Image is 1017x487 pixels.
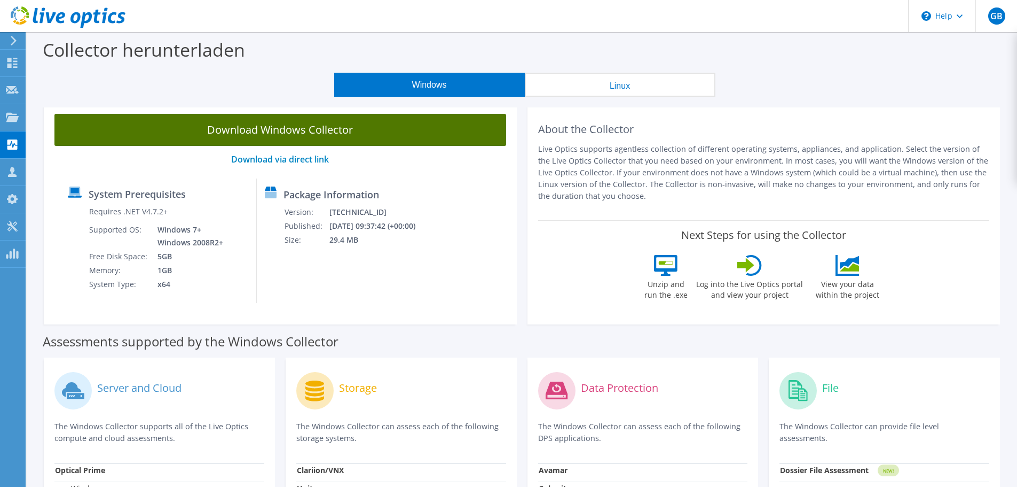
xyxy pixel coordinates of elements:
svg: \n [921,11,931,21]
button: Windows [334,73,525,97]
label: Unzip and run the .exe [641,276,690,300]
label: Storage [339,383,377,393]
label: Server and Cloud [97,383,182,393]
label: Log into the Live Optics portal and view your project [696,276,803,300]
button: Linux [525,73,715,97]
span: GB [988,7,1005,25]
td: Published: [284,219,329,233]
td: 29.4 MB [329,233,429,247]
label: Collector herunterladen [43,37,245,62]
p: The Windows Collector can assess each of the following DPS applications. [538,421,748,444]
strong: Avamar [539,465,567,475]
label: Assessments supported by the Windows Collector [43,336,338,347]
td: Memory: [89,264,149,277]
p: Live Optics supports agentless collection of different operating systems, appliances, and applica... [538,143,990,202]
a: Download via direct link [231,153,329,165]
p: The Windows Collector supports all of the Live Optics compute and cloud assessments. [54,421,264,444]
strong: Clariion/VNX [297,465,344,475]
h2: About the Collector [538,123,990,136]
td: Size: [284,233,329,247]
label: View your data within the project [809,276,886,300]
td: 1GB [149,264,225,277]
td: x64 [149,277,225,291]
label: Data Protection [581,383,658,393]
td: Version: [284,205,329,219]
td: Free Disk Space: [89,250,149,264]
strong: Dossier File Assessment [780,465,869,475]
p: The Windows Collector can assess each of the following storage systems. [296,421,506,444]
label: Package Information [283,189,379,200]
td: Supported OS: [89,223,149,250]
label: File [822,383,839,393]
label: Requires .NET V4.7.2+ [89,206,168,217]
p: The Windows Collector can provide file level assessments. [779,421,989,444]
td: Windows 7+ Windows 2008R2+ [149,223,225,250]
label: Next Steps for using the Collector [681,229,846,242]
strong: Optical Prime [55,465,105,475]
a: Download Windows Collector [54,114,506,146]
label: System Prerequisites [89,189,186,199]
td: 5GB [149,250,225,264]
tspan: NEW! [883,468,894,474]
td: System Type: [89,277,149,291]
td: [TECHNICAL_ID] [329,205,429,219]
td: [DATE] 09:37:42 (+00:00) [329,219,429,233]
